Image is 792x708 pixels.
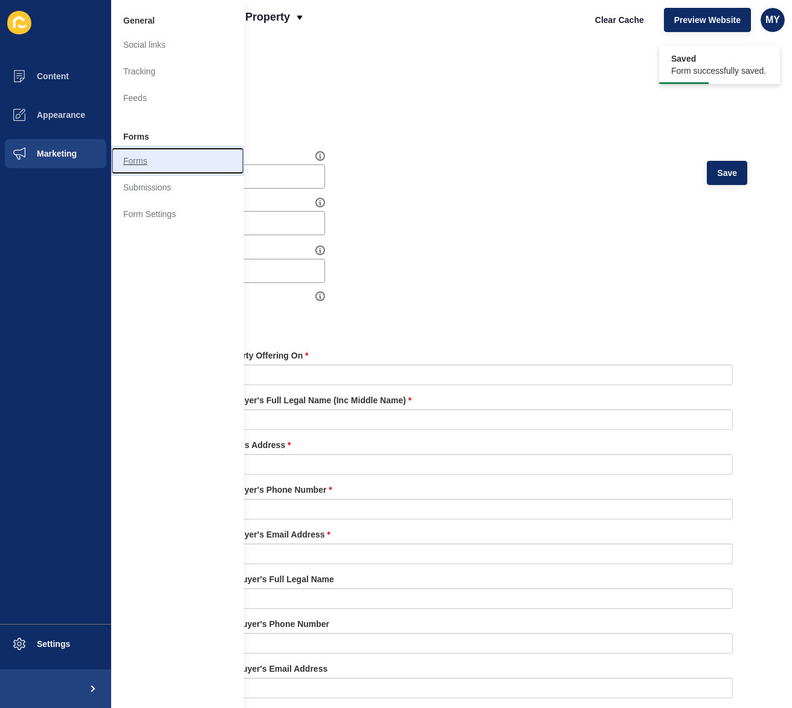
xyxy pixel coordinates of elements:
[664,8,751,32] button: Preview Website
[765,14,780,26] span: MY
[707,161,747,185] button: Save
[219,528,330,541] label: 1st Buyer's Email Address
[123,15,155,27] span: General
[219,573,334,585] label: 2nd Buyer's Full Legal Name
[111,201,244,227] a: Form Settings
[123,131,149,143] span: Forms
[671,53,766,65] span: Saved
[111,31,244,58] a: Social links
[671,65,766,77] span: Form successfully saved.
[219,394,411,406] label: 1st Buyer's Full Legal Name (Inc Middle Name)
[111,58,244,85] a: Tracking
[219,349,309,362] label: Property Offering On
[219,663,327,675] label: 2nd Buyer's Email Address
[595,14,644,26] span: Clear Cache
[674,14,741,26] span: Preview Website
[111,148,244,174] a: Forms
[219,439,291,451] label: Buyer's Address
[111,174,244,201] a: Submissions
[219,618,329,630] label: 2nd Buyer's Phone Number
[219,484,332,496] label: 1st Buyer's Phone Number
[717,167,737,179] span: Save
[111,85,244,111] a: Feeds
[585,8,654,32] button: Clear Cache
